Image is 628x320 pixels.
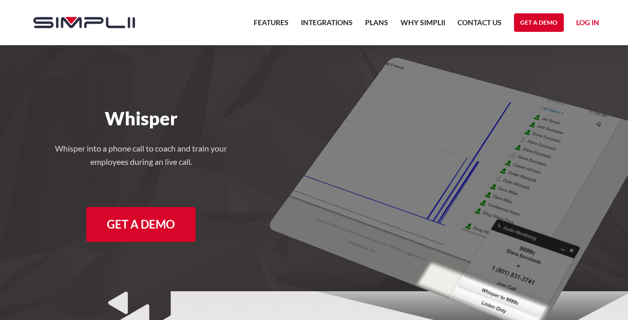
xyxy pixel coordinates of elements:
[301,16,353,35] a: Integrations
[576,16,599,32] a: Log in
[49,142,234,168] h4: Whisper into a phone call to coach and train your employees during an live call.
[23,107,260,129] h1: Whisper
[458,16,502,35] a: Contact US
[365,16,388,35] a: Plans
[86,207,196,242] a: Get a Demo
[401,16,445,35] a: Why Simplii
[33,17,135,28] img: Simplii
[254,16,289,35] a: Features
[514,13,564,32] a: Get a Demo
